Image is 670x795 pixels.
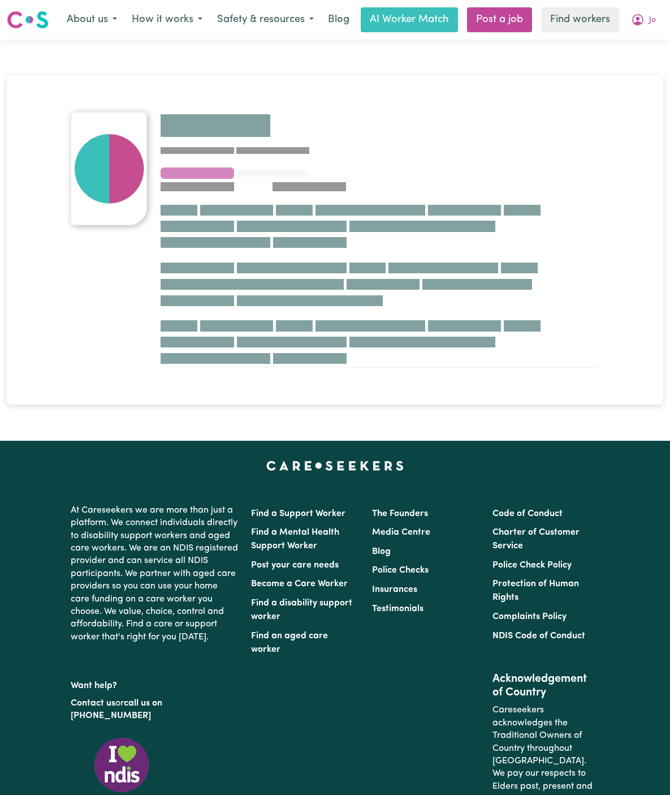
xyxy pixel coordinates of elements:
[7,10,49,30] img: Careseekers logo
[372,604,423,613] a: Testimonials
[71,699,162,720] a: call us on [PHONE_NUMBER]
[210,8,321,32] button: Safety & resources
[372,509,428,518] a: The Founders
[541,7,619,32] a: Find workers
[251,509,345,518] a: Find a Support Worker
[251,631,328,654] a: Find an aged care worker
[492,561,572,570] a: Police Check Policy
[492,579,579,602] a: Protection of Human Rights
[624,8,663,32] button: My Account
[492,672,599,699] h2: Acknowledgement of Country
[372,585,417,594] a: Insurances
[251,579,348,588] a: Become a Care Worker
[492,612,567,621] a: Complaints Policy
[251,528,339,551] a: Find a Mental Health Support Worker
[492,509,563,518] a: Code of Conduct
[59,8,124,32] button: About us
[124,8,210,32] button: How it works
[372,566,429,575] a: Police Checks
[372,547,391,556] a: Blog
[71,699,115,708] a: Contact us
[649,14,656,27] span: Jo
[492,528,580,551] a: Charter of Customer Service
[361,7,458,32] a: AI Worker Match
[71,500,238,648] p: At Careseekers we are more than just a platform. We connect individuals directly to disability su...
[251,599,352,621] a: Find a disability support worker
[71,693,238,727] p: or
[71,675,238,692] p: Want help?
[251,561,339,570] a: Post your care needs
[372,528,430,537] a: Media Centre
[492,631,585,641] a: NDIS Code of Conduct
[467,7,532,32] a: Post a job
[7,7,49,33] a: Careseekers logo
[321,7,356,32] a: Blog
[266,461,404,470] a: Careseekers home page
